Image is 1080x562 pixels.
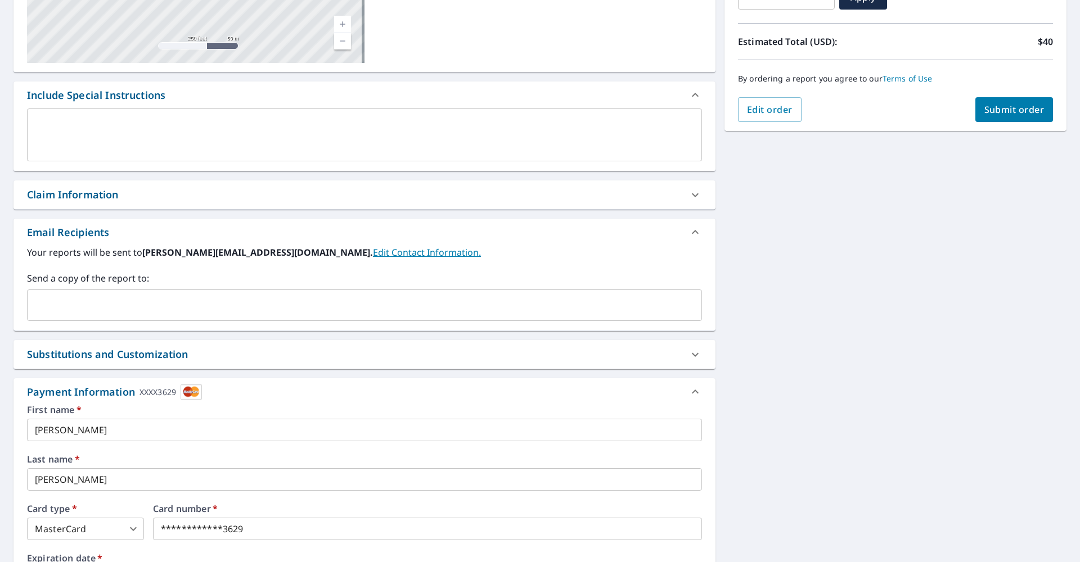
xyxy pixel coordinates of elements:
[13,81,715,108] div: Include Special Instructions
[27,187,119,202] div: Claim Information
[27,384,202,400] div: Payment Information
[142,246,373,259] b: [PERSON_NAME][EMAIL_ADDRESS][DOMAIN_NAME].
[13,340,715,369] div: Substitutions and Customization
[747,103,793,116] span: Edit order
[1038,35,1053,48] p: $40
[27,455,702,464] label: Last name
[373,246,481,259] a: EditContactInfo
[738,97,802,122] button: Edit order
[27,88,165,103] div: Include Special Instructions
[13,219,715,246] div: Email Recipients
[27,405,702,414] label: First name
[27,504,144,513] label: Card type
[334,33,351,49] a: Current Level 17, Zoom Out
[738,35,895,48] p: Estimated Total (USD):
[27,518,144,540] div: MasterCard
[181,384,202,400] img: cardImage
[13,180,715,209] div: Claim Information
[139,384,176,400] div: XXXX3629
[975,97,1054,122] button: Submit order
[334,16,351,33] a: Current Level 17, Zoom In
[27,225,109,240] div: Email Recipients
[27,246,702,259] label: Your reports will be sent to
[738,74,1053,84] p: By ordering a report you agree to our
[27,347,188,362] div: Substitutions and Customization
[27,271,702,285] label: Send a copy of the report to:
[984,103,1045,116] span: Submit order
[153,504,702,513] label: Card number
[883,73,933,84] a: Terms of Use
[13,378,715,405] div: Payment InformationXXXX3629cardImage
